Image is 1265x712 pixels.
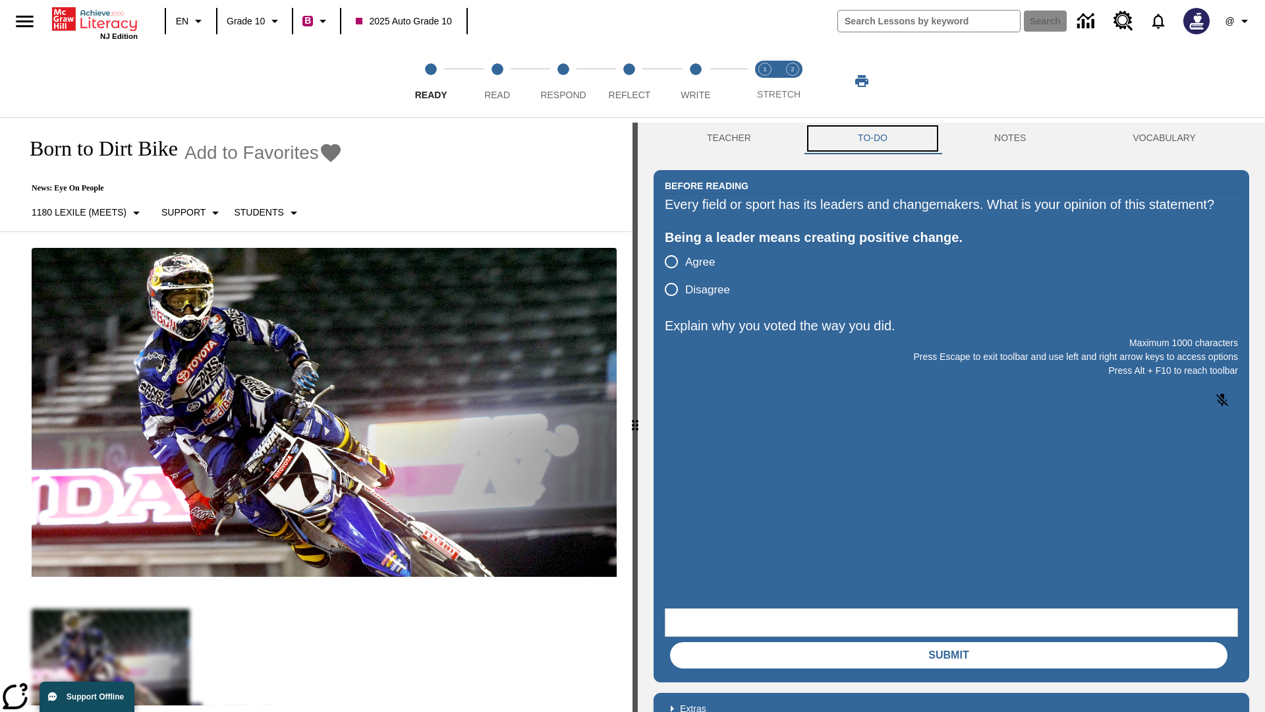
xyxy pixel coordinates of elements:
span: NJ Edition [100,32,138,40]
p: News: Eye On People [16,183,343,193]
div: Press Enter or Spacebar and then press right and left arrow keys to move the slider [632,123,638,712]
button: Select Lexile, 1180 Lexile (Meets) [26,201,150,225]
button: Teacher [654,123,804,154]
p: Students [234,206,283,220]
div: Being a leader means creating positive change. [665,227,1238,248]
span: @ [1225,15,1234,28]
button: Select Student [229,201,306,225]
button: Respond step 3 of 5 [525,45,602,117]
p: Explain why you voted the way you did. [665,315,1238,336]
button: Ready step 1 of 5 [393,45,469,117]
button: Write step 5 of 5 [658,45,734,117]
div: Every field or sport has its leaders and changemakers. What is your opinion of this statement? [665,194,1238,215]
span: Read [484,90,510,100]
div: poll [665,248,741,303]
p: Support [161,206,206,220]
button: Grade: Grade 10, Select a grade [221,9,288,33]
button: Stretch Respond step 2 of 2 [773,45,812,117]
button: Language: EN, Select a language [170,9,212,33]
span: Reflect [609,90,651,100]
button: Profile/Settings [1218,9,1260,33]
button: Open side menu [5,2,44,41]
p: Press Escape to exit toolbar and use left and right arrow keys to access options [665,350,1238,364]
p: 1180 Lexile (Meets) [32,206,126,220]
span: B [304,13,311,29]
span: Ready [415,90,447,100]
span: Support Offline [67,692,124,701]
input: search field [838,11,1020,32]
span: STRETCH [757,89,801,100]
body: Explain why you voted the way you did. Maximum 1000 characters Press Alt + F10 to reach toolbar P... [5,11,192,22]
button: Support Offline [40,682,134,712]
img: Motocross racer James Stewart flies through the air on his dirt bike. [32,248,617,578]
button: Submit [670,642,1227,668]
text: 2 [791,66,794,73]
button: Click to activate and allow voice recognition [1206,384,1238,416]
button: TO-DO [804,123,941,154]
a: Data Center [1069,3,1106,40]
div: Home [52,5,138,40]
a: Resource Center, Will open in new tab [1106,3,1141,39]
text: 1 [763,66,766,73]
button: Reflect step 4 of 5 [591,45,667,117]
span: Disagree [685,282,730,299]
p: Press Alt + F10 to reach toolbar [665,364,1238,378]
span: Add to Favorites [184,142,319,163]
div: activity [638,123,1265,712]
h1: Born to Dirt Bike [16,136,178,161]
div: Instructional Panel Tabs [654,123,1249,154]
span: 2025 Auto Grade 10 [356,15,451,28]
button: Read step 2 of 5 [459,45,535,117]
button: VOCABULARY [1079,123,1249,154]
p: Maximum 1000 characters [665,336,1238,350]
h2: Before Reading [665,179,748,193]
button: Scaffolds, Support [156,201,229,225]
span: Respond [540,90,586,100]
button: Print [841,69,883,93]
span: Grade 10 [227,15,265,28]
a: Notifications [1141,4,1175,38]
button: Select a new avatar [1175,4,1218,38]
button: NOTES [941,123,1079,154]
img: Avatar [1183,8,1210,34]
span: EN [176,15,188,28]
button: Boost Class color is violet red. Change class color [297,9,336,33]
button: Add to Favorites - Born to Dirt Bike [184,141,343,164]
span: Write [681,90,710,100]
button: Stretch Read step 1 of 2 [746,45,784,117]
span: Agree [685,254,715,271]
